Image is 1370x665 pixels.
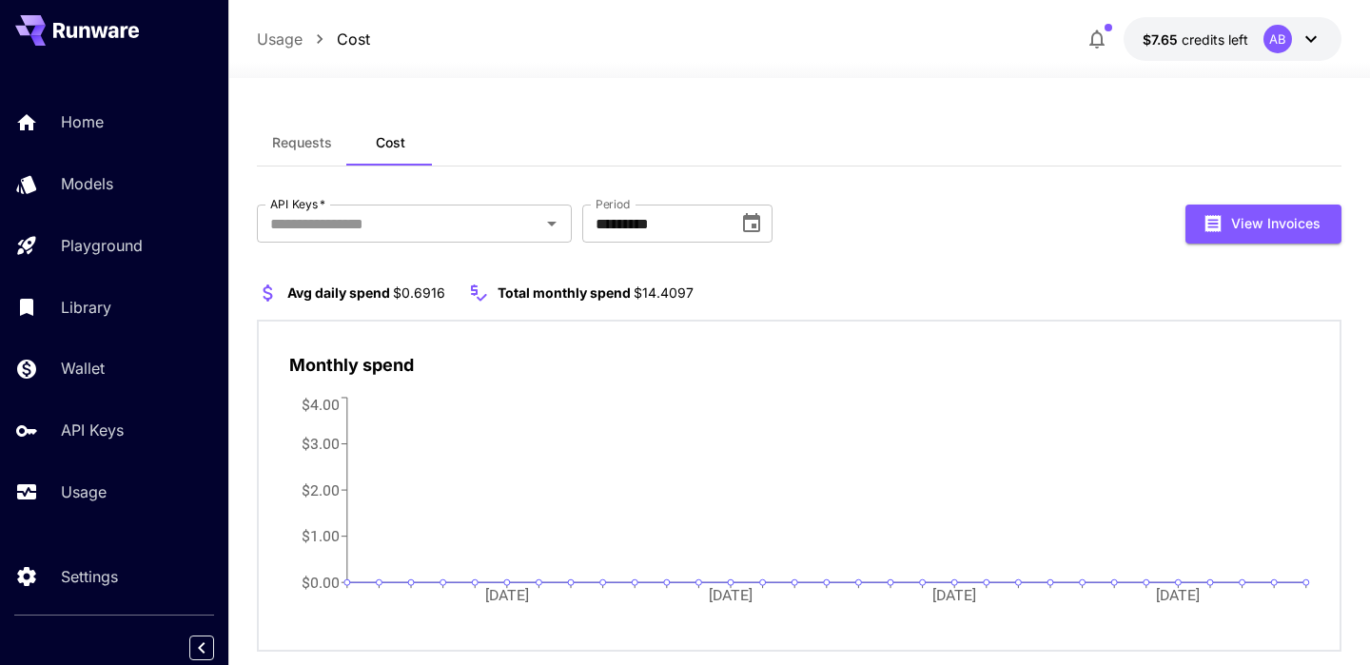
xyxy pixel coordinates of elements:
span: $14.4097 [634,284,694,301]
tspan: [DATE] [485,586,529,604]
div: AB [1263,25,1292,53]
tspan: [DATE] [1158,586,1202,604]
p: Usage [61,480,107,503]
button: Open [538,210,565,237]
tspan: [DATE] [934,586,978,604]
p: API Keys [61,419,124,441]
a: Cost [337,28,370,50]
p: Playground [61,234,143,257]
p: Library [61,296,111,319]
span: $7.65 [1143,31,1182,48]
tspan: $3.00 [302,435,340,453]
button: View Invoices [1185,205,1341,244]
label: Period [596,196,631,212]
span: credits left [1182,31,1248,48]
p: Settings [61,565,118,588]
button: Choose date, selected date is Jul 31, 2025 [733,205,771,243]
button: Collapse sidebar [189,636,214,660]
span: Avg daily spend [287,284,390,301]
div: Collapse sidebar [204,631,228,665]
span: Requests [272,134,332,151]
tspan: $1.00 [302,527,340,545]
div: $7.64782 [1143,29,1248,49]
a: View Invoices [1185,213,1341,231]
p: Monthly spend [289,352,414,378]
label: API Keys [270,196,325,212]
p: Home [61,110,104,133]
p: Wallet [61,357,105,380]
p: Models [61,172,113,195]
button: $7.64782AB [1124,17,1341,61]
tspan: $4.00 [302,395,340,413]
nav: breadcrumb [257,28,370,50]
tspan: [DATE] [710,586,753,604]
span: Cost [376,134,405,151]
tspan: $0.00 [302,574,340,592]
span: $0.6916 [393,284,445,301]
span: Total monthly spend [498,284,631,301]
tspan: $2.00 [302,480,340,499]
a: Usage [257,28,303,50]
